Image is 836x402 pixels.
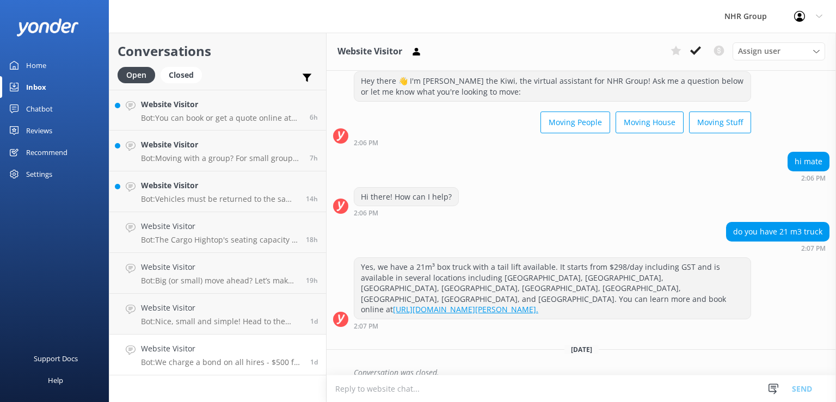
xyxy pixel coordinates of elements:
a: Website VisitorBot:The Cargo Hightop's seating capacity is not specified in the knowledge base. H... [109,212,326,253]
a: Website VisitorBot:You can book or get a quote online at [URL][DOMAIN_NAME]. Alternatively, you c... [109,90,326,131]
p: Bot: We charge a bond on all hires - $500 for vehicles and $200 for trailers. This is required at... [141,357,302,367]
span: Sep 18 2025 05:52pm (UTC +12:00) Pacific/Auckland [306,194,318,203]
p: Bot: Vehicles must be returned to the same location they were picked up from, as we typically don... [141,194,298,204]
button: Moving House [616,112,684,133]
span: Sep 17 2025 10:43pm (UTC +12:00) Pacific/Auckland [310,357,318,367]
a: Website VisitorBot:Moving with a group? For small groups of 1–5 people, you can enquire about our... [109,131,326,171]
div: Yes, we have a 21m³ box truck with a tail lift available. It starts from $298/day including GST a... [354,258,751,319]
div: Recommend [26,141,67,163]
strong: 2:07 PM [354,323,378,330]
div: Aug 29 2025 02:07pm (UTC +12:00) Pacific/Auckland [354,322,751,330]
h4: Website Visitor [141,98,302,110]
h4: Website Visitor [141,302,302,314]
div: Hey there 👋 I'm [PERSON_NAME] the Kiwi, the virtual assistant for NHR Group! Ask me a question be... [354,72,751,101]
div: 2025-08-31T20:14:54.681 [333,363,829,382]
span: Sep 19 2025 02:14am (UTC +12:00) Pacific/Auckland [310,113,318,122]
span: Sep 18 2025 01:06pm (UTC +12:00) Pacific/Auckland [306,276,318,285]
div: Support Docs [34,348,78,369]
span: Sep 18 2025 01:21pm (UTC +12:00) Pacific/Auckland [306,235,318,244]
a: Closed [161,69,207,81]
h4: Website Visitor [141,261,298,273]
img: yonder-white-logo.png [16,18,79,36]
div: Chatbot [26,98,53,120]
h4: Website Visitor [141,180,298,191]
h2: Conversations [118,41,318,61]
span: Sep 19 2025 12:48am (UTC +12:00) Pacific/Auckland [310,153,318,163]
div: Home [26,54,46,76]
div: Inbox [26,76,46,98]
div: Conversation was closed. [354,363,829,382]
h4: Website Visitor [141,139,302,151]
a: Website VisitorBot:Big (or small) move ahead? Let’s make sure you’ve got the right wheels. Take o... [109,253,326,294]
strong: 2:06 PM [354,140,378,146]
a: Open [118,69,161,81]
span: Sep 17 2025 11:16pm (UTC +12:00) Pacific/Auckland [310,317,318,326]
a: Website VisitorBot:Nice, small and simple! Head to the quiz to see what will suit you best, if yo... [109,294,326,335]
div: Aug 29 2025 02:06pm (UTC +12:00) Pacific/Auckland [788,174,829,182]
p: Bot: Nice, small and simple! Head to the quiz to see what will suit you best, if you require furt... [141,317,302,326]
p: Bot: You can book or get a quote online at [URL][DOMAIN_NAME]. Alternatively, you can call our fr... [141,113,302,123]
div: Aug 29 2025 02:06pm (UTC +12:00) Pacific/Auckland [354,209,459,217]
div: Closed [161,67,202,83]
p: Bot: Moving with a group? For small groups of 1–5 people, you can enquire about our cars and SUVs... [141,153,302,163]
span: Assign user [738,45,780,57]
strong: 2:06 PM [354,210,378,217]
h4: Website Visitor [141,220,298,232]
div: Assign User [733,42,825,60]
div: Aug 29 2025 02:07pm (UTC +12:00) Pacific/Auckland [726,244,829,252]
button: Moving Stuff [689,112,751,133]
span: [DATE] [564,345,599,354]
div: Reviews [26,120,52,141]
div: do you have 21 m3 truck [727,222,829,241]
a: [URL][DOMAIN_NAME][PERSON_NAME]. [393,304,538,314]
div: Open [118,67,155,83]
p: Bot: The Cargo Hightop's seating capacity is not specified in the knowledge base. However, the Ma... [141,235,298,245]
strong: 2:06 PM [801,175,826,182]
h3: Website Visitor [337,45,402,59]
a: Website VisitorBot:We charge a bond on all hires - $500 for vehicles and $200 for trailers. This ... [109,335,326,375]
div: Help [48,369,63,391]
a: Website VisitorBot:Vehicles must be returned to the same location they were picked up from, as we... [109,171,326,212]
div: Settings [26,163,52,185]
div: Aug 29 2025 02:06pm (UTC +12:00) Pacific/Auckland [354,139,751,146]
button: Moving People [540,112,610,133]
div: hi mate [788,152,829,171]
div: Hi there! How can I help? [354,188,458,206]
h4: Website Visitor [141,343,302,355]
strong: 2:07 PM [801,245,826,252]
p: Bot: Big (or small) move ahead? Let’s make sure you’ve got the right wheels. Take our quick quiz ... [141,276,298,286]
